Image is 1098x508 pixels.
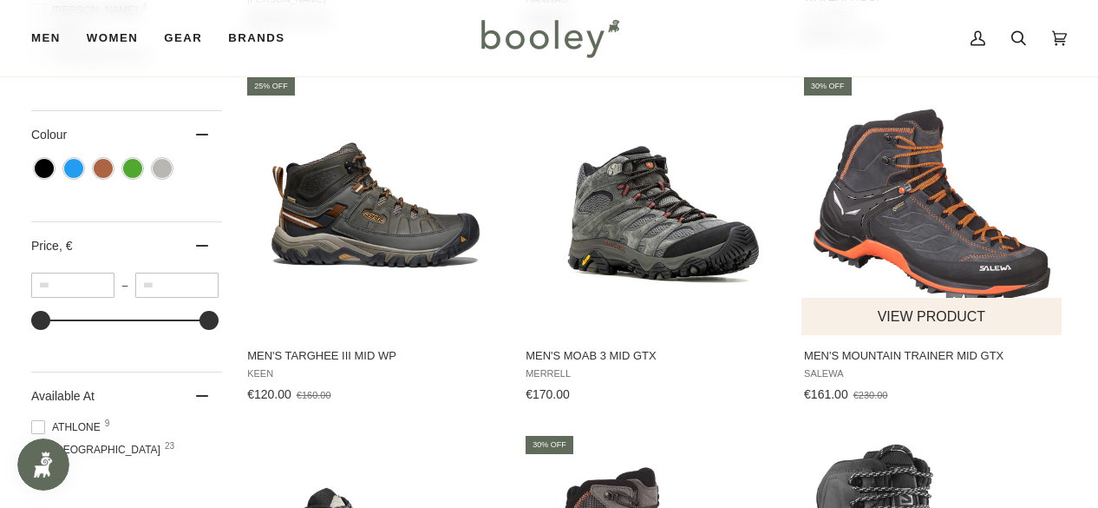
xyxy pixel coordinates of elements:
span: €120.00 [247,387,291,401]
span: Gear [164,30,202,47]
span: Salewa [804,368,1061,379]
span: 9 [105,419,110,428]
iframe: Button to open loyalty program pop-up [17,439,69,491]
img: Merrell Men's Moab 3 Mid GTX Beluga - Booley Galway [524,75,784,335]
a: Men's Moab 3 Mid GTX [523,75,785,408]
span: – [114,280,135,292]
span: Men's Moab 3 Mid GTX [526,348,782,364]
span: 23 [165,442,174,451]
span: €161.00 [804,387,848,401]
span: Men's Mountain Trainer Mid GTX [804,348,1061,364]
span: €160.00 [297,390,331,400]
div: 30% off [804,77,852,96]
span: Keen [247,368,504,379]
input: Minimum value [31,273,114,298]
span: Colour: Green [123,159,142,178]
span: Colour: Brown [94,159,113,178]
span: Colour: Black [35,159,54,178]
span: Men's Targhee III Mid WP [247,348,504,364]
img: Salewa Men's Mountain Trainer Mid GTX Asphalt / Fluo Orange - Booley Galway [802,75,1062,335]
div: 30% off [526,436,573,454]
span: Colour: Blue [64,159,83,178]
span: €170.00 [526,387,570,401]
div: 25% off [247,77,295,96]
span: Colour: Grey [153,159,172,178]
img: Keen Men's Targhee III Mid WP Black Olive / Golden Brown - Booley Galway [245,75,506,335]
span: Men [31,30,61,47]
span: [GEOGRAPHIC_DATA] [31,442,166,458]
img: Booley [474,13,625,63]
span: Women [87,30,138,47]
a: Men's Targhee III Mid WP [245,75,507,408]
span: , € [59,239,73,253]
span: Athlone [31,419,106,435]
span: €230.00 [853,390,888,400]
a: Men's Mountain Trainer Mid GTX [801,75,1063,408]
span: Brands [228,30,284,47]
span: Available At [31,389,95,403]
span: Colour [31,128,80,142]
button: View product [801,298,1062,335]
span: Price [31,239,72,253]
input: Maximum value [135,273,219,298]
span: Merrell [526,368,782,379]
